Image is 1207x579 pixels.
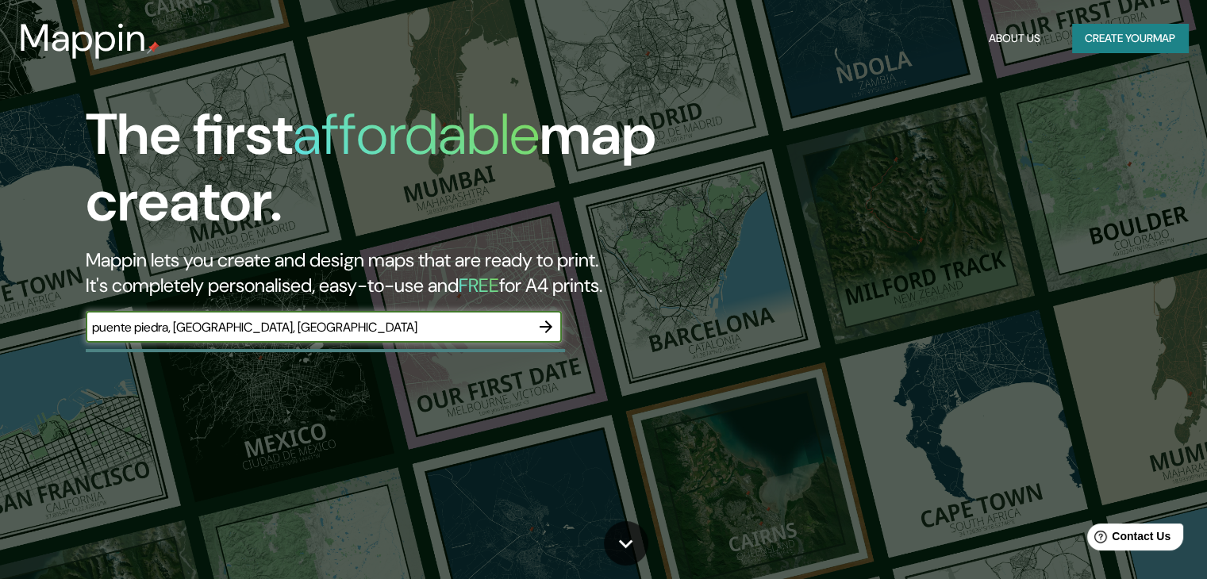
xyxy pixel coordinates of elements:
[1072,24,1188,53] button: Create yourmap
[1066,517,1190,562] iframe: Help widget launcher
[459,273,499,297] h5: FREE
[19,16,147,60] h3: Mappin
[86,102,690,247] h1: The first map creator.
[86,247,690,298] h2: Mappin lets you create and design maps that are ready to print. It's completely personalised, eas...
[86,318,530,336] input: Choose your favourite place
[293,98,540,171] h1: affordable
[982,24,1047,53] button: About Us
[147,41,160,54] img: mappin-pin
